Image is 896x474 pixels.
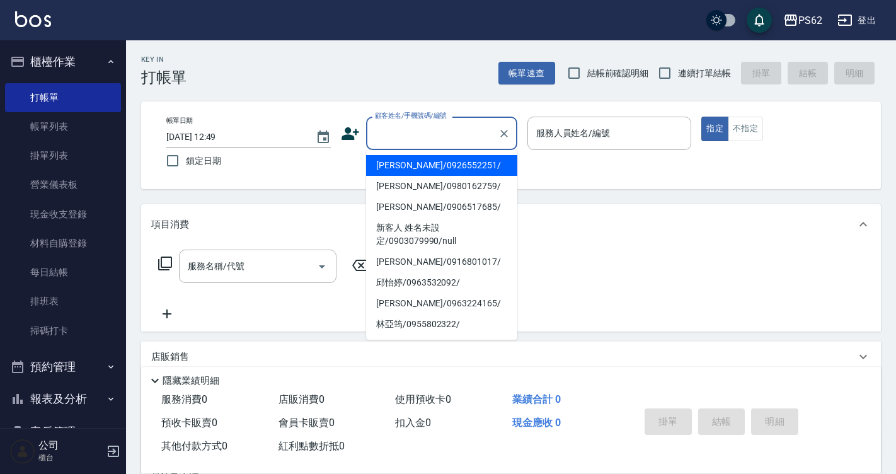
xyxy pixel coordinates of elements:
[141,342,881,372] div: 店販銷售
[778,8,827,33] button: PS62
[678,67,731,80] span: 連續打單結帳
[38,439,103,452] h5: 公司
[161,440,227,452] span: 其他付款方式 0
[161,393,207,405] span: 服務消費 0
[151,350,189,364] p: 店販銷售
[512,417,561,429] span: 現金應收 0
[166,116,193,125] label: 帳單日期
[279,440,345,452] span: 紅利點數折抵 0
[141,69,187,86] h3: 打帳單
[15,11,51,27] img: Logo
[163,374,219,388] p: 隱藏業績明細
[5,383,121,415] button: 報表及分析
[395,393,451,405] span: 使用預收卡 0
[728,117,763,141] button: 不指定
[141,55,187,64] h2: Key In
[5,258,121,287] a: 每日結帳
[701,117,728,141] button: 指定
[279,417,335,429] span: 會員卡販賣 0
[5,316,121,345] a: 掃碼打卡
[832,9,881,32] button: 登出
[5,170,121,199] a: 營業儀表板
[5,83,121,112] a: 打帳單
[512,393,561,405] span: 業績合計 0
[366,155,517,176] li: [PERSON_NAME]/0926552251/
[375,111,447,120] label: 顧客姓名/手機號碼/編號
[151,218,189,231] p: 項目消費
[308,122,338,153] button: Choose date, selected date is 2025-08-19
[161,417,217,429] span: 預收卡販賣 0
[186,154,221,168] span: 鎖定日期
[141,204,881,245] div: 項目消費
[5,415,121,448] button: 客戶管理
[747,8,772,33] button: save
[366,176,517,197] li: [PERSON_NAME]/0980162759/
[395,417,431,429] span: 扣入金 0
[279,393,325,405] span: 店販消費 0
[498,62,555,85] button: 帳單速查
[5,200,121,229] a: 現金收支登錄
[5,45,121,78] button: 櫃檯作業
[5,287,121,316] a: 排班表
[366,272,517,293] li: 邱怡婷/0963532092/
[366,251,517,272] li: [PERSON_NAME]/0916801017/
[10,439,35,464] img: Person
[5,141,121,170] a: 掛單列表
[5,112,121,141] a: 帳單列表
[798,13,822,28] div: PS62
[5,350,121,383] button: 預約管理
[495,125,513,142] button: Clear
[312,257,332,277] button: Open
[38,452,103,463] p: 櫃台
[5,229,121,258] a: 材料自購登錄
[587,67,649,80] span: 結帳前確認明細
[366,217,517,251] li: 新客人 姓名未設定/0903079990/null
[366,314,517,335] li: 林亞筠/0955802322/
[366,335,517,355] li: 楊雨臻/0979012068/
[366,197,517,217] li: [PERSON_NAME]/0906517685/
[366,293,517,314] li: [PERSON_NAME]/0963224165/
[166,127,303,147] input: YYYY/MM/DD hh:mm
